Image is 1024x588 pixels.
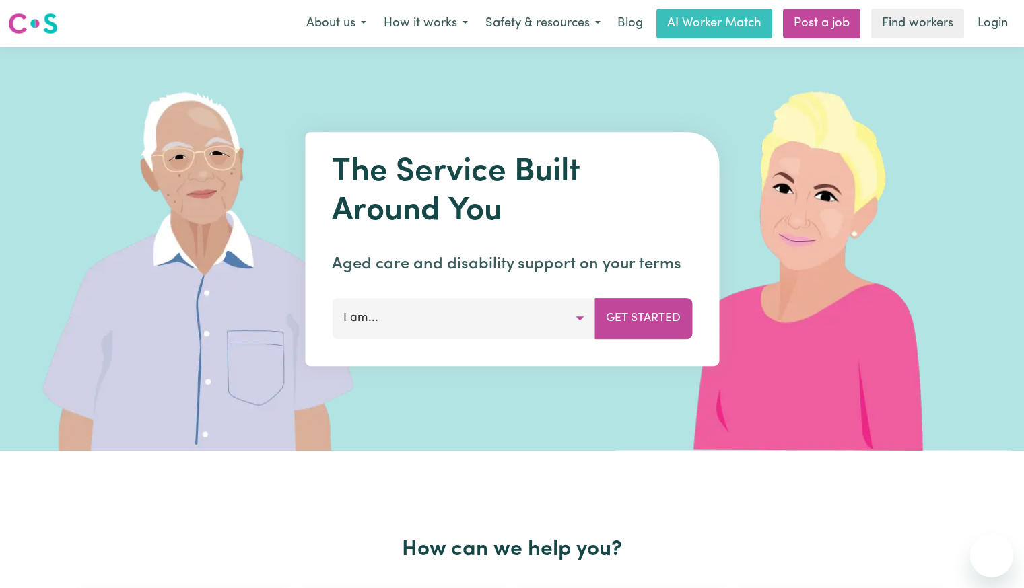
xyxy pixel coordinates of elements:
[609,9,651,38] a: Blog
[76,537,949,562] h2: How can we help you?
[332,252,692,277] p: Aged care and disability support on your terms
[8,8,58,39] a: Careseekers logo
[969,9,1016,38] a: Login
[332,153,692,231] h1: The Service Built Around You
[8,11,58,36] img: Careseekers logo
[783,9,860,38] a: Post a job
[477,9,609,38] button: Safety & resources
[656,9,772,38] a: AI Worker Match
[332,298,595,338] button: I am...
[871,9,964,38] a: Find workers
[298,9,375,38] button: About us
[970,534,1013,577] iframe: Button to launch messaging window
[594,298,692,338] button: Get Started
[375,9,477,38] button: How it works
